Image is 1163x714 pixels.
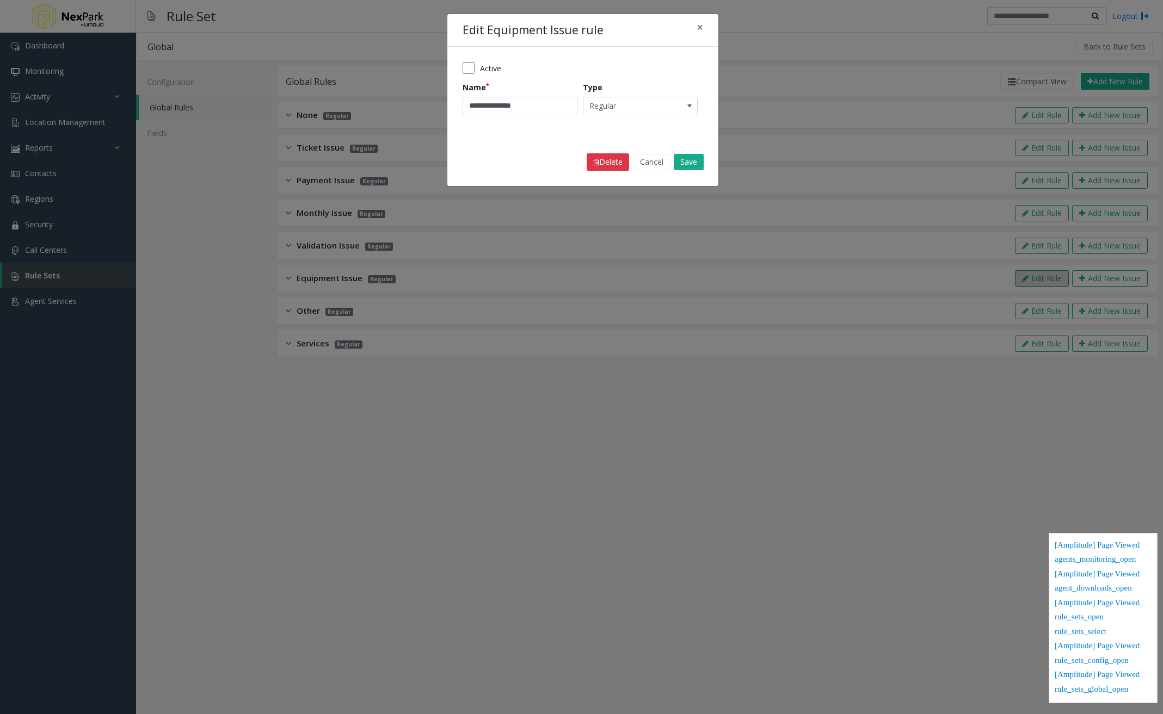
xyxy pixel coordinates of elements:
[463,22,604,39] h4: Edit Equipment Issue rule
[1055,611,1152,625] div: rule_sets_open
[587,153,629,171] button: Delete
[1055,625,1152,640] div: rule_sets_select
[697,20,703,35] span: ×
[1055,654,1152,669] div: rule_sets_config_open
[583,82,602,93] label: Type
[1055,640,1152,654] div: [Amplitude] Page Viewed
[1055,683,1152,698] div: rule_sets_global_open
[1055,539,1152,554] div: [Amplitude] Page Viewed
[1055,568,1152,582] div: [Amplitude] Page Viewed
[1055,668,1152,683] div: [Amplitude] Page Viewed
[1055,597,1152,611] div: [Amplitude] Page Viewed
[1055,553,1152,568] div: agents_monitoring_open
[583,97,674,115] span: Regular
[480,63,501,74] span: Active
[463,82,489,93] label: Name
[674,154,704,170] button: Save
[1055,582,1152,597] div: agent_downloads_open
[633,154,670,170] button: Cancel
[689,14,711,41] button: Close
